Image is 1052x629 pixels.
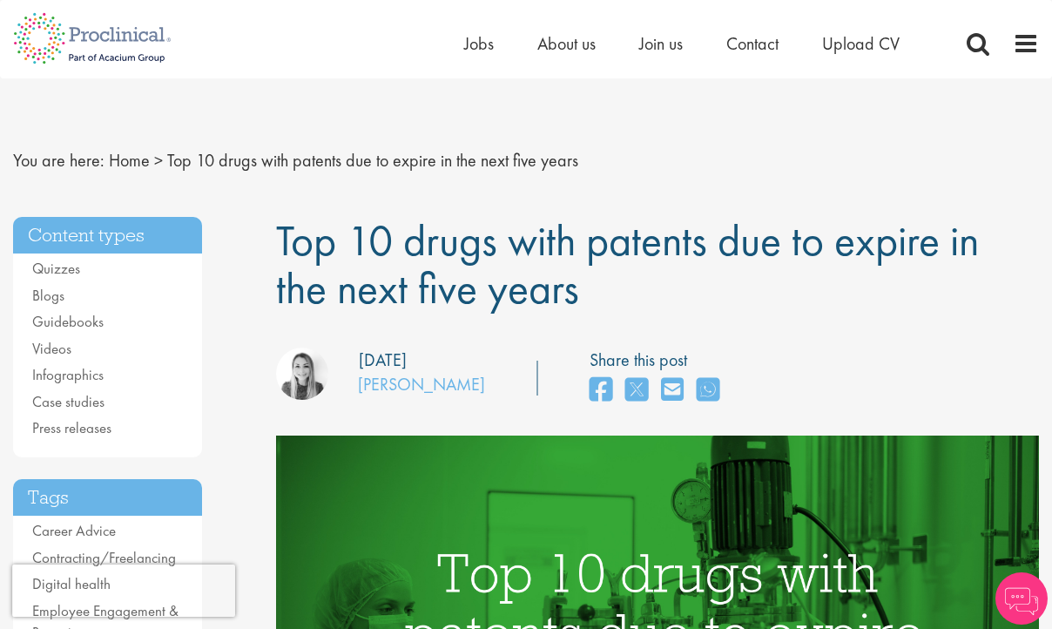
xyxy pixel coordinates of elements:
[697,372,719,409] a: share on whats app
[32,548,176,567] a: Contracting/Freelancing
[32,339,71,358] a: Videos
[358,373,485,396] a: [PERSON_NAME]
[32,312,104,331] a: Guidebooks
[32,286,64,305] a: Blogs
[464,32,494,55] a: Jobs
[13,217,202,254] h3: Content types
[822,32,900,55] a: Upload CV
[12,565,235,617] iframe: reCAPTCHA
[32,521,116,540] a: Career Advice
[32,365,104,384] a: Infographics
[109,149,150,172] a: breadcrumb link
[359,348,407,373] div: [DATE]
[590,372,612,409] a: share on facebook
[13,479,202,517] h3: Tags
[537,32,596,55] a: About us
[726,32,779,55] a: Contact
[167,149,578,172] span: Top 10 drugs with patents due to expire in the next five years
[590,348,728,373] label: Share this post
[625,372,648,409] a: share on twitter
[661,372,684,409] a: share on email
[154,149,163,172] span: >
[32,259,80,278] a: Quizzes
[276,213,979,316] span: Top 10 drugs with patents due to expire in the next five years
[32,418,111,437] a: Press releases
[639,32,683,55] a: Join us
[13,149,105,172] span: You are here:
[32,392,105,411] a: Case studies
[995,572,1048,625] img: Chatbot
[276,348,328,400] img: Hannah Burke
